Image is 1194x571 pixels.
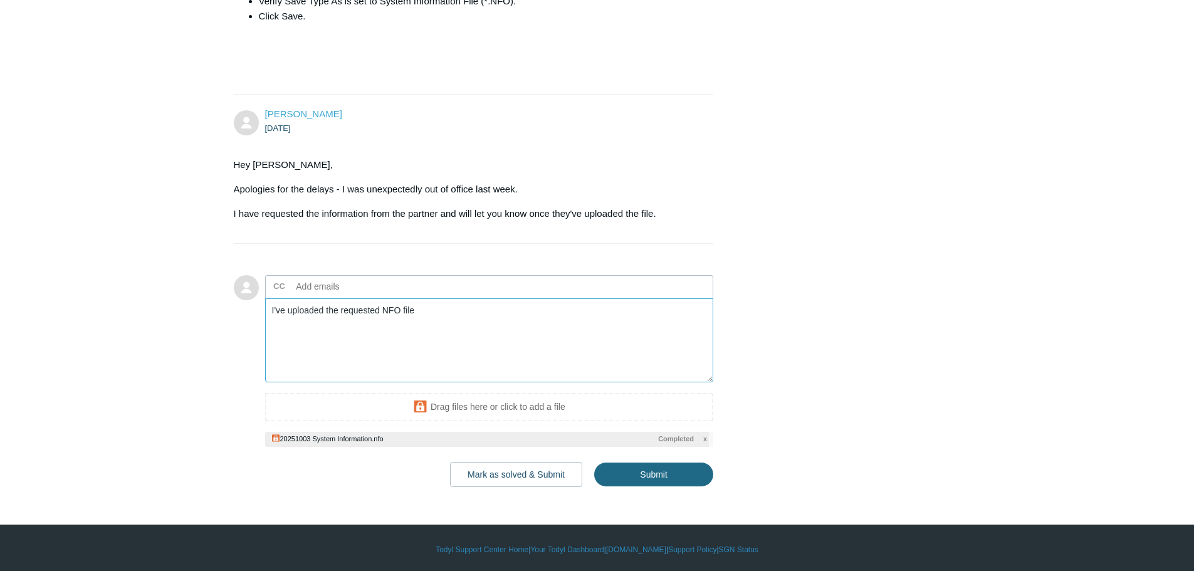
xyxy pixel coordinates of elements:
div: | | | | [234,544,961,555]
p: Hey [PERSON_NAME], [234,157,701,172]
input: Add emails [291,277,426,296]
a: [PERSON_NAME] [265,108,342,119]
textarea: Add your reply [265,298,714,383]
a: Todyl Support Center Home [436,544,528,555]
span: Alex Hart [265,108,342,119]
a: Your Todyl Dashboard [530,544,604,555]
span: x [703,434,707,444]
span: Completed [658,434,694,444]
button: Mark as solved & Submit [450,462,582,487]
a: [DOMAIN_NAME] [606,544,666,555]
p: I have requested the information from the partner and will let you know once they've uploaded the... [234,206,701,221]
a: Support Policy [668,544,716,555]
label: CC [273,277,285,296]
time: 09/29/2025, 16:37 [265,123,291,133]
a: SGN Status [719,544,758,555]
li: Click Save. [259,9,701,24]
input: Submit [594,463,713,486]
p: Apologies for the delays - I was unexpectedly out of office last week. [234,182,701,197]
